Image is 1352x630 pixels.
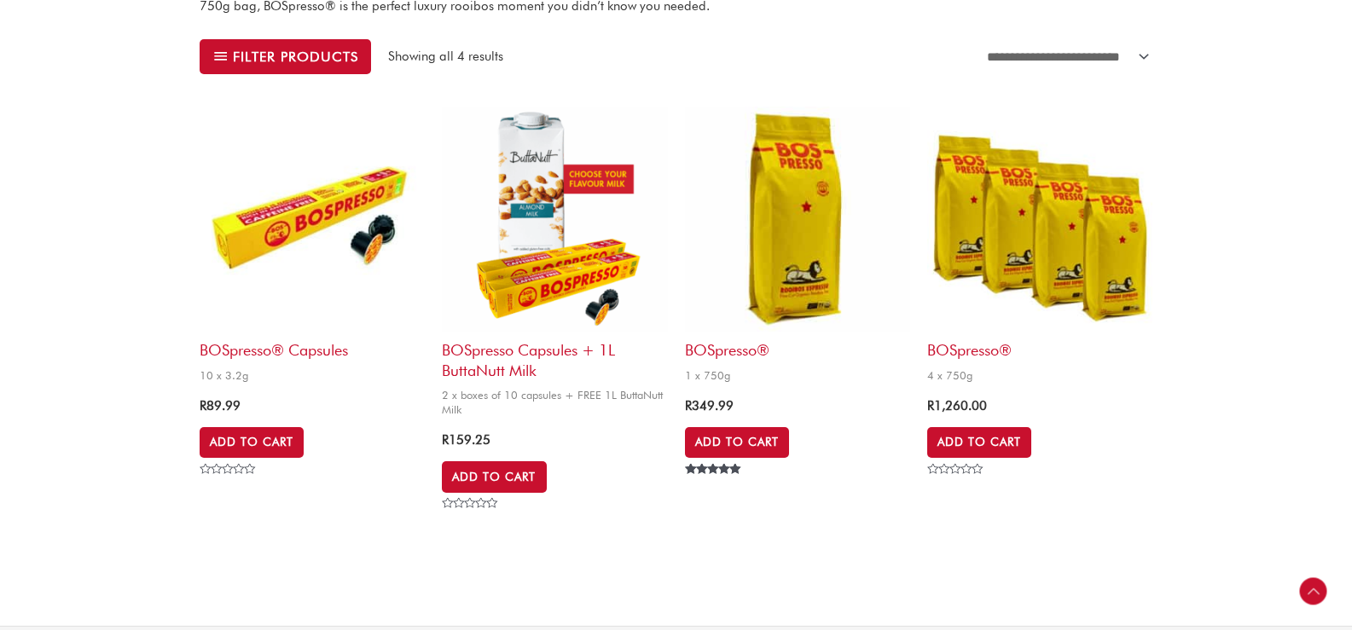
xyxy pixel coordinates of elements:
[233,50,358,63] span: Filter products
[927,398,934,413] span: R
[927,398,987,413] bdi: 1,260.00
[442,461,546,492] a: Select options for “BOSpresso capsules + 1L ButtaNutt Milk”
[442,388,667,417] span: 2 x boxes of 10 capsules + FREE 1L ButtaNutt Milk
[200,368,425,383] span: 10 x 3.2g
[685,464,744,513] span: Rated out of 5
[927,107,1152,332] img: BOSpresso®
[200,398,241,413] bdi: 89.99
[442,432,449,448] span: R
[200,107,425,388] a: BOSpresso® Capsules10 x 3.2g
[977,43,1152,71] select: Shop order
[442,332,667,380] h2: BOSpresso capsules + 1L ButtaNutt Milk
[685,107,910,388] a: BOSpresso®1 x 750g
[685,368,910,383] span: 1 x 750g
[927,427,1031,458] a: Add to cart: “BOSpresso®”
[927,368,1152,383] span: 4 x 750g
[388,47,503,66] p: Showing all 4 results
[685,398,692,413] span: R
[685,398,734,413] bdi: 349.99
[685,427,789,458] a: Add to cart: “BOSpresso®”
[200,39,371,75] button: Filter products
[685,107,910,332] img: SA BOSpresso 750g bag
[442,432,490,448] bdi: 159.25
[200,427,304,458] a: Add to cart: “BOSpresso® Capsules”
[685,332,910,360] h2: BOSpresso®
[200,107,425,332] img: bospresso® capsules
[927,107,1152,388] a: BOSpresso®4 x 750g
[200,332,425,360] h2: BOSpresso® Capsules
[927,332,1152,360] h2: BOSpresso®
[442,107,667,332] img: bospresso capsules + 1l buttanutt milk
[442,107,667,422] a: BOSpresso capsules + 1L ButtaNutt Milk2 x boxes of 10 capsules + FREE 1L ButtaNutt Milk
[200,398,206,413] span: R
